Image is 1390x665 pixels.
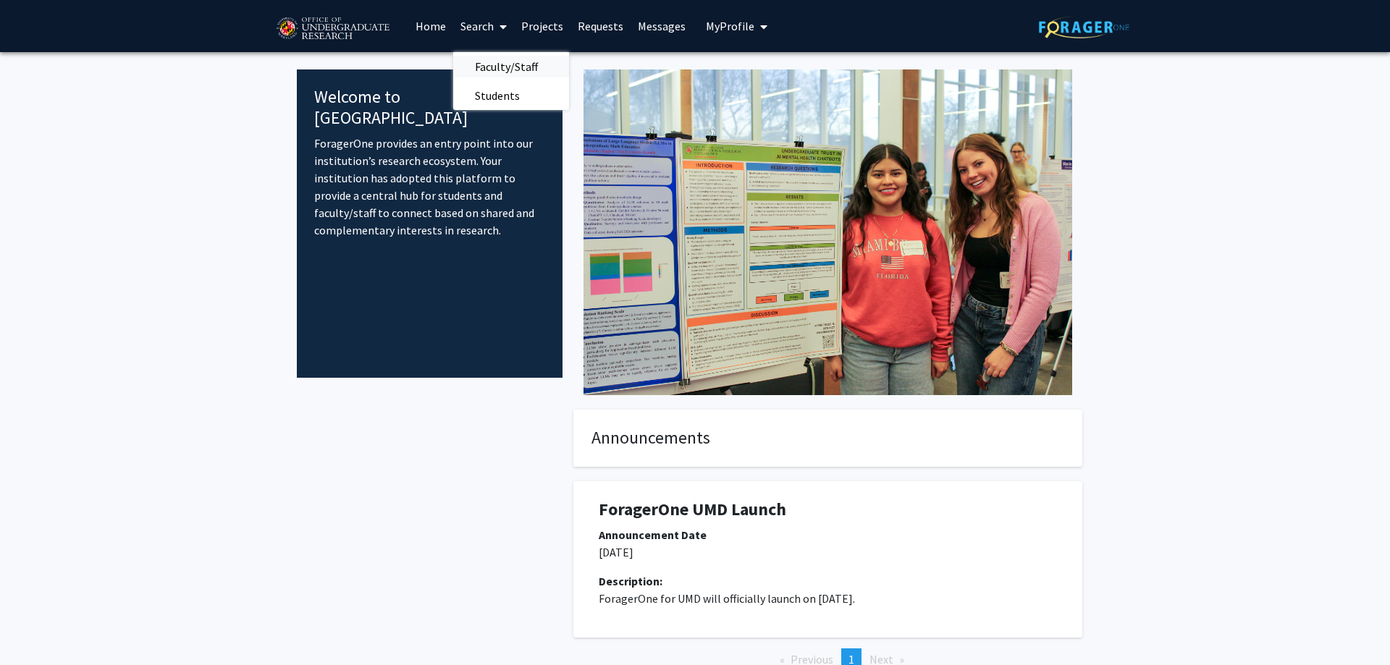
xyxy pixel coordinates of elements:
img: Cover Image [584,69,1072,395]
div: Description: [599,572,1057,590]
p: [DATE] [599,543,1057,561]
a: Home [408,1,453,51]
a: Messages [631,1,693,51]
h1: ForagerOne UMD Launch [599,499,1057,520]
p: ForagerOne provides an entry point into our institution’s research ecosystem. Your institution ha... [314,135,545,239]
a: Projects [514,1,570,51]
h4: Announcements [591,428,1064,449]
p: ForagerOne for UMD will officially launch on [DATE]. [599,590,1057,607]
span: My Profile [706,19,754,33]
a: Requests [570,1,631,51]
div: Announcement Date [599,526,1057,543]
img: ForagerOne Logo [1039,16,1129,38]
a: Search [453,1,514,51]
h4: Welcome to [GEOGRAPHIC_DATA] [314,87,545,129]
a: Faculty/Staff [453,56,569,77]
img: University of Maryland Logo [271,11,394,47]
span: Students [453,81,542,110]
a: Students [453,85,569,106]
iframe: Chat [11,600,62,654]
span: Faculty/Staff [453,52,560,81]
